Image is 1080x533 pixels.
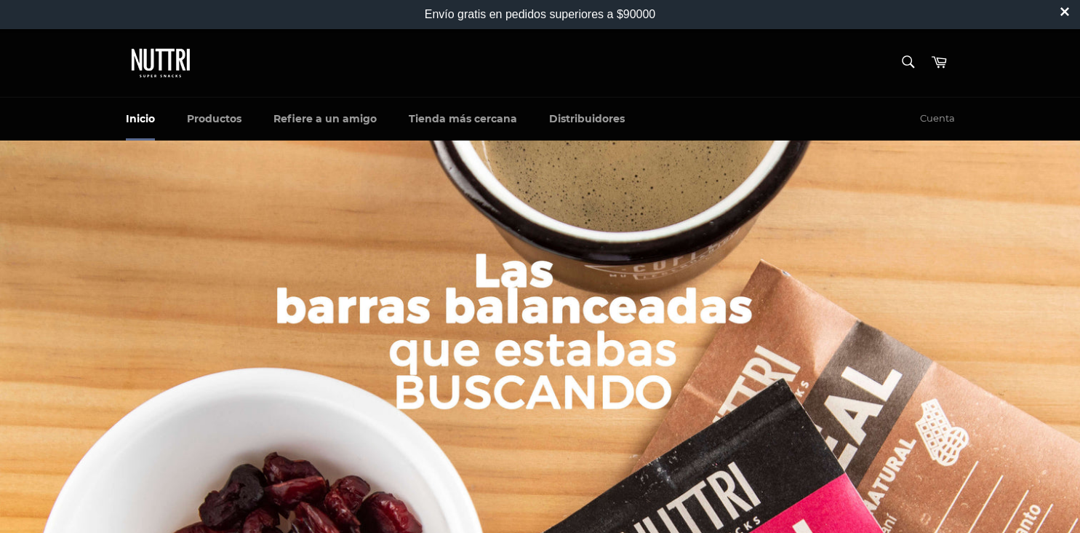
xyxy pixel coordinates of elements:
[394,98,532,141] a: Tienda más cercana
[172,98,256,141] a: Productos
[535,98,639,141] a: Distribuidores
[126,44,199,82] img: Nuttri
[913,98,962,140] a: Cuenta
[259,98,391,141] a: Refiere a un amigo
[111,98,169,141] a: Inicio
[425,8,656,21] div: Envío gratis en pedidos superiores a $90000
